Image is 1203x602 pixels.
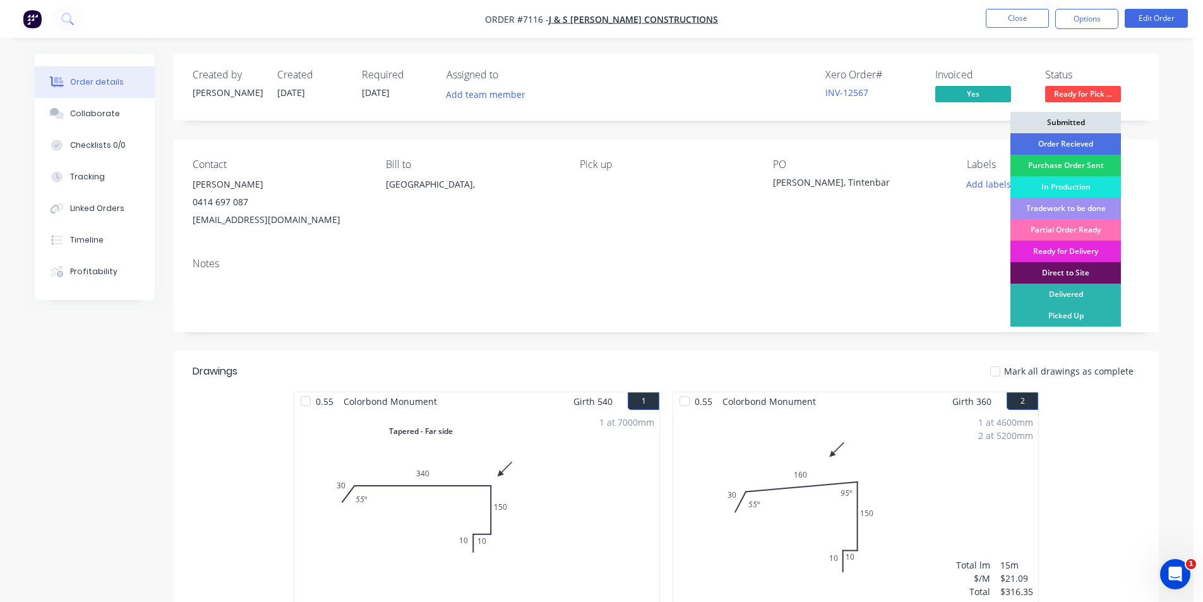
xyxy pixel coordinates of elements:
[690,392,717,411] span: 0.55
[70,203,124,214] div: Linked Orders
[1045,86,1121,102] span: Ready for Pick ...
[1010,219,1121,241] div: Partial Order Ready
[193,69,262,81] div: Created by
[1010,155,1121,176] div: Purchase Order Sent
[1010,176,1121,198] div: In Production
[70,234,104,246] div: Timeline
[35,161,155,193] button: Tracking
[70,140,126,151] div: Checklists 0/0
[35,66,155,98] button: Order details
[1010,305,1121,327] div: Picked Up
[549,13,718,25] a: J & S [PERSON_NAME] Constructions
[338,392,442,411] span: Colorbond Monument
[193,364,237,379] div: Drawings
[362,87,390,99] span: [DATE]
[70,108,120,119] div: Collaborate
[193,159,366,171] div: Contact
[193,176,366,193] div: [PERSON_NAME]
[35,129,155,161] button: Checklists 0/0
[773,176,931,193] div: [PERSON_NAME], Tintenbar
[978,416,1033,429] div: 1 at 4600mm
[1125,9,1188,28] button: Edit Order
[959,176,1017,193] button: Add labels
[1010,198,1121,219] div: Tradework to be done
[978,429,1033,442] div: 2 at 5200mm
[1010,241,1121,262] div: Ready for Delivery
[1010,262,1121,284] div: Direct to Site
[35,224,155,256] button: Timeline
[580,159,753,171] div: Pick up
[193,193,366,211] div: 0414 697 087
[628,392,659,410] button: 1
[825,87,868,99] a: INV-12567
[773,159,946,171] div: PO
[573,392,613,411] span: Girth 540
[446,86,532,103] button: Add team member
[311,392,338,411] span: 0.55
[446,69,573,81] div: Assigned to
[386,176,559,216] div: [GEOGRAPHIC_DATA],
[362,69,431,81] div: Required
[825,69,920,81] div: Xero Order #
[717,392,821,411] span: Colorbond Monument
[956,585,990,598] div: Total
[35,98,155,129] button: Collaborate
[599,416,654,429] div: 1 at 7000mm
[1160,559,1190,589] iframe: Intercom live chat
[193,258,1140,270] div: Notes
[952,392,991,411] span: Girth 360
[1010,284,1121,305] div: Delivered
[956,558,990,572] div: Total lm
[440,86,532,103] button: Add team member
[193,176,366,229] div: [PERSON_NAME]0414 697 087[EMAIL_ADDRESS][DOMAIN_NAME]
[1010,112,1121,133] div: Submitted
[35,193,155,224] button: Linked Orders
[967,159,1140,171] div: Labels
[277,87,305,99] span: [DATE]
[1186,559,1196,569] span: 1
[1045,86,1121,105] button: Ready for Pick ...
[935,69,1030,81] div: Invoiced
[70,76,124,88] div: Order details
[193,86,262,99] div: [PERSON_NAME]
[935,86,1011,102] span: Yes
[386,176,559,193] div: [GEOGRAPHIC_DATA],
[1000,572,1033,585] div: $21.09
[70,171,105,183] div: Tracking
[1055,9,1118,29] button: Options
[1045,69,1140,81] div: Status
[386,159,559,171] div: Bill to
[1007,392,1038,410] button: 2
[956,572,990,585] div: $/M
[23,9,42,28] img: Factory
[986,9,1049,28] button: Close
[70,266,117,277] div: Profitability
[1000,585,1033,598] div: $316.35
[277,69,347,81] div: Created
[193,211,366,229] div: [EMAIL_ADDRESS][DOMAIN_NAME]
[1010,133,1121,155] div: Order Recieved
[35,256,155,287] button: Profitability
[485,13,549,25] span: Order #7116 -
[1000,558,1033,572] div: 15m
